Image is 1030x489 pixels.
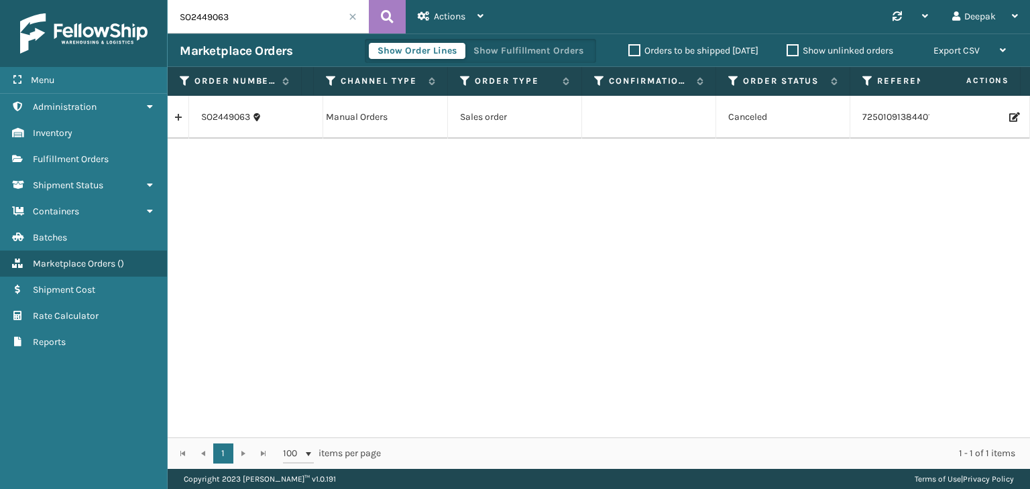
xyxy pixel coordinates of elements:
td: Manual Orders [314,96,448,139]
span: Fulfillment Orders [33,153,109,165]
span: ( ) [117,258,124,269]
label: Reference Number [877,75,958,87]
label: Orders to be shipped [DATE] [628,45,758,56]
span: Actions [434,11,465,22]
span: Marketplace Orders [33,258,115,269]
span: Shipment Cost [33,284,95,295]
img: logo [20,13,148,54]
a: Privacy Policy [963,474,1014,484]
span: Rate Calculator [33,310,99,322]
label: Order Number [194,75,276,87]
label: Order Status [743,75,824,87]
button: Show Fulfillment Orders [465,43,592,59]
span: Reports [33,336,66,348]
td: Canceled [716,96,850,139]
span: 100 [283,447,303,460]
label: Order Type [475,75,556,87]
span: Shipment Status [33,180,103,191]
h3: Marketplace Orders [180,43,292,59]
td: Sales order [448,96,582,139]
p: Copyright 2023 [PERSON_NAME]™ v 1.0.191 [184,469,336,489]
span: Actions [924,70,1017,92]
label: Confirmation Type [609,75,690,87]
span: Inventory [33,127,72,139]
a: Terms of Use [915,474,961,484]
div: 1 - 1 of 1 items [400,447,1015,460]
span: Administration [33,101,97,113]
span: Export CSV [933,45,980,56]
div: | [915,469,1014,489]
td: 72501091384401 [850,96,984,139]
a: 1 [213,443,233,464]
span: items per page [283,443,381,464]
span: Containers [33,206,79,217]
span: Batches [33,232,67,243]
i: Edit [1009,113,1017,122]
span: Menu [31,74,54,86]
button: Show Order Lines [369,43,465,59]
label: Channel Type [341,75,422,87]
label: Show unlinked orders [787,45,893,56]
a: SO2449063 [201,111,250,124]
